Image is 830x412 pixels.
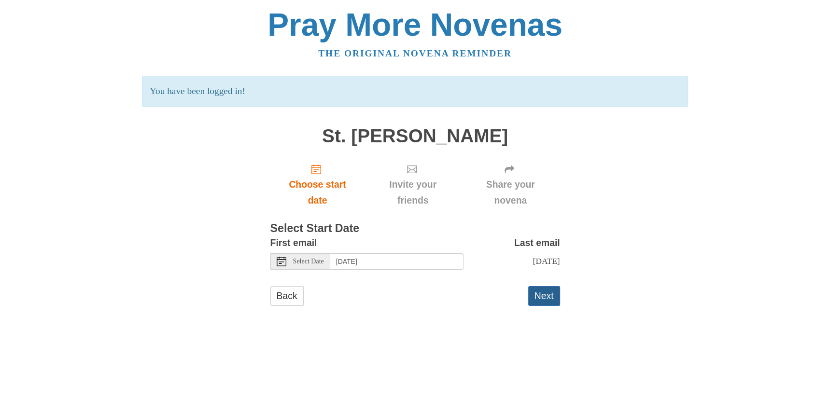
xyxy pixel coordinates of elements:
button: Next [528,286,560,306]
h3: Select Start Date [270,222,560,235]
label: First email [270,235,317,251]
a: Pray More Novenas [267,7,563,42]
div: Click "Next" to confirm your start date first. [461,156,560,213]
label: Last email [514,235,560,251]
p: You have been logged in! [142,76,688,107]
div: Click "Next" to confirm your start date first. [365,156,461,213]
span: Select Date [293,258,324,265]
a: Back [270,286,304,306]
a: The original novena reminder [318,48,512,58]
a: Choose start date [270,156,365,213]
span: Share your novena [471,177,550,208]
span: [DATE] [533,256,560,266]
span: Invite your friends [374,177,451,208]
h1: St. [PERSON_NAME] [270,126,560,147]
span: Choose start date [280,177,355,208]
